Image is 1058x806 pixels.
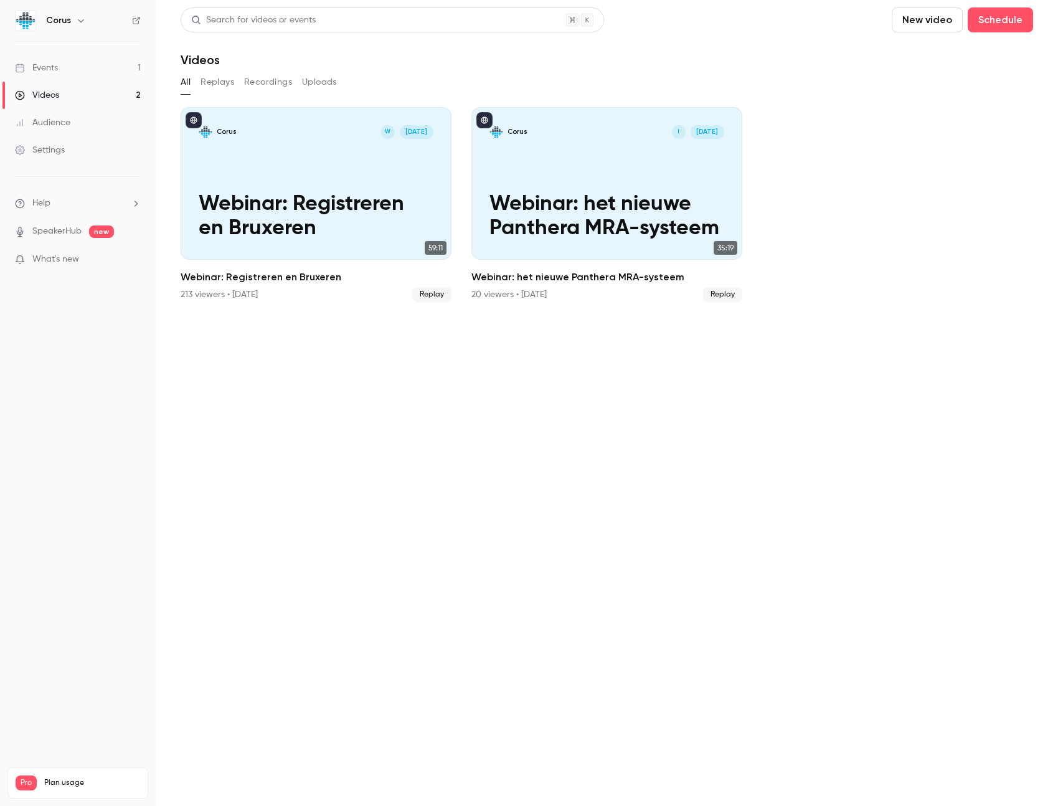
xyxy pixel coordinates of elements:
[16,11,35,31] img: Corus
[489,192,724,242] p: Webinar: het nieuwe Panthera MRA-systeem
[380,125,395,140] div: W
[44,778,140,788] span: Plan usage
[302,72,337,92] button: Uploads
[199,125,212,139] img: Webinar: Registreren en Bruxeren
[181,52,220,67] h1: Videos
[15,62,58,74] div: Events
[15,144,65,156] div: Settings
[892,7,963,32] button: New video
[181,270,451,285] h2: Webinar: Registreren en Bruxeren
[412,287,451,302] span: Replay
[181,107,451,302] li: Webinar: Registreren en Bruxeren
[471,107,742,302] li: Webinar: het nieuwe Panthera MRA-systeem
[181,72,191,92] button: All
[400,125,433,139] span: [DATE]
[32,253,79,266] span: What's new
[181,7,1033,799] section: Videos
[32,197,50,210] span: Help
[186,112,202,128] button: published
[476,112,493,128] button: published
[691,125,724,139] span: [DATE]
[16,775,37,790] span: Pro
[425,241,446,255] span: 59:11
[508,128,527,137] p: Corus
[89,225,114,238] span: new
[244,72,292,92] button: Recordings
[32,225,82,238] a: SpeakerHub
[968,7,1033,32] button: Schedule
[15,89,59,102] div: Videos
[181,107,1033,302] ul: Videos
[181,288,258,301] div: 213 viewers • [DATE]
[181,107,451,302] a: Webinar: Registreren en BruxerenCorusW[DATE]Webinar: Registreren en Bruxeren59:11Webinar: Registr...
[201,72,234,92] button: Replays
[471,270,742,285] h2: Webinar: het nieuwe Panthera MRA-systeem
[703,287,742,302] span: Replay
[217,128,237,137] p: Corus
[471,107,742,302] a: Webinar: het nieuwe Panthera MRA-systeemCorusI[DATE]Webinar: het nieuwe Panthera MRA-systeem35:19...
[714,241,737,255] span: 35:19
[471,288,547,301] div: 20 viewers • [DATE]
[671,125,686,140] div: I
[191,14,316,27] div: Search for videos or events
[489,125,503,139] img: Webinar: het nieuwe Panthera MRA-systeem
[15,116,70,129] div: Audience
[15,197,141,210] li: help-dropdown-opener
[46,14,71,27] h6: Corus
[199,192,433,242] p: Webinar: Registreren en Bruxeren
